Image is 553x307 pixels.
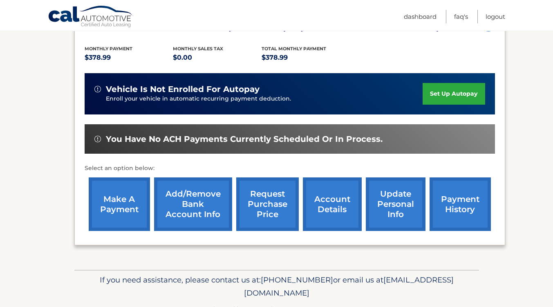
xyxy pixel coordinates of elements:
[404,10,437,23] a: Dashboard
[261,275,333,285] span: [PHONE_NUMBER]
[89,177,150,231] a: make a payment
[80,273,474,300] p: If you need assistance, please contact us at: or email us at
[430,177,491,231] a: payment history
[236,177,299,231] a: request purchase price
[303,177,362,231] a: account details
[366,177,425,231] a: update personal info
[262,46,326,52] span: Total Monthly Payment
[106,94,423,103] p: Enroll your vehicle in automatic recurring payment deduction.
[154,177,232,231] a: Add/Remove bank account info
[48,5,134,29] a: Cal Automotive
[94,86,101,92] img: alert-white.svg
[423,83,485,105] a: set up autopay
[106,84,260,94] span: vehicle is not enrolled for autopay
[94,136,101,142] img: alert-white.svg
[244,275,454,298] span: [EMAIL_ADDRESS][DOMAIN_NAME]
[85,52,173,63] p: $378.99
[106,134,383,144] span: You have no ACH payments currently scheduled or in process.
[173,46,223,52] span: Monthly sales Tax
[173,52,262,63] p: $0.00
[486,10,505,23] a: Logout
[85,164,495,173] p: Select an option below:
[454,10,468,23] a: FAQ's
[262,52,350,63] p: $378.99
[85,46,132,52] span: Monthly Payment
